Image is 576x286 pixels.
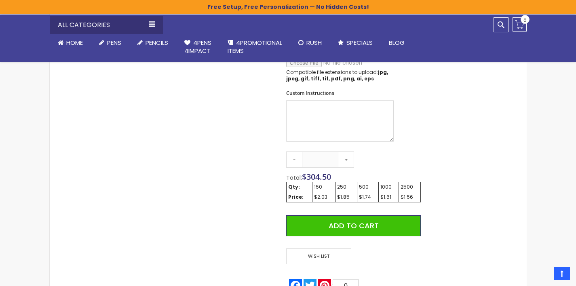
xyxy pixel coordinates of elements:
span: Blog [389,38,405,47]
span: Specials [346,38,373,47]
strong: Price: [288,193,304,200]
div: 150 [314,184,333,190]
a: 0 [513,17,527,32]
a: Top [554,267,570,280]
a: Blog [381,34,413,52]
span: Pencils [146,38,168,47]
a: Home [50,34,91,52]
span: Add to Cart [329,221,379,231]
strong: Qty: [288,183,300,190]
a: Rush [290,34,330,52]
div: All Categories [50,16,163,34]
a: + [338,151,354,168]
span: Wish List [286,248,351,264]
span: 0 [523,17,527,24]
div: $1.74 [359,194,377,200]
span: Total: [286,174,302,182]
button: Add to Cart [286,215,420,236]
span: Rush [306,38,322,47]
a: 4Pens4impact [176,34,219,60]
a: Pens [91,34,129,52]
div: $1.85 [337,194,355,200]
div: $1.56 [401,194,419,200]
a: - [286,151,302,168]
div: 2500 [401,184,419,190]
p: Compatible file extensions to upload: [286,69,394,82]
strong: jpg, jpeg, gif, tiff, tif, pdf, png, ai, eps [286,69,388,82]
div: $2.03 [314,194,333,200]
div: 250 [337,184,355,190]
a: Wish List [286,248,353,264]
span: Pens [107,38,121,47]
span: $ [302,171,331,182]
span: 4Pens 4impact [184,38,211,55]
div: 500 [359,184,377,190]
span: Custom Instructions [286,90,334,97]
span: 304.50 [306,171,331,182]
div: 1000 [380,184,397,190]
div: $1.61 [380,194,397,200]
span: 4PROMOTIONAL ITEMS [228,38,282,55]
span: Home [66,38,83,47]
a: Specials [330,34,381,52]
a: 4PROMOTIONALITEMS [219,34,290,60]
a: Pencils [129,34,176,52]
